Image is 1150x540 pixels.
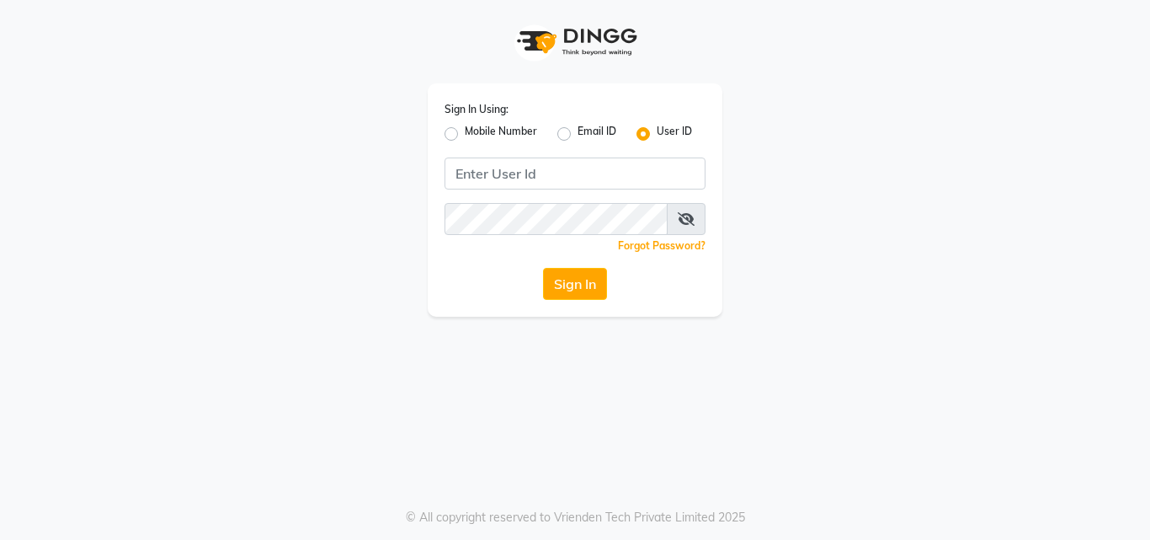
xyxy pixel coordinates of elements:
[445,203,668,235] input: Username
[543,268,607,300] button: Sign In
[657,124,692,144] label: User ID
[445,158,705,190] input: Username
[465,124,537,144] label: Mobile Number
[445,102,508,117] label: Sign In Using:
[578,124,616,144] label: Email ID
[618,239,705,252] a: Forgot Password?
[508,17,642,67] img: logo1.svg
